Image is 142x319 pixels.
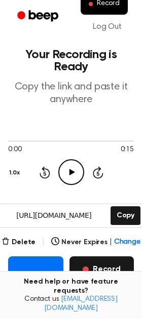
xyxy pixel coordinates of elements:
span: 0:15 [121,145,134,155]
a: [EMAIL_ADDRESS][DOMAIN_NAME] [44,296,118,312]
button: 1.0x [8,164,23,181]
a: Log Out [83,15,132,39]
span: 0:00 [8,145,21,155]
span: | [110,237,112,248]
span: Change [114,237,140,248]
span: | [42,236,45,248]
a: Beep [10,7,67,26]
h1: Your Recording is Ready [8,49,134,73]
p: Copy the link and paste it anywhere [8,81,134,106]
button: Insert into Doc [8,256,63,315]
button: Never Expires|Change [51,237,140,248]
button: Delete [2,237,35,248]
button: Copy [111,206,140,225]
span: Contact us [6,295,136,313]
button: Record [69,256,134,283]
